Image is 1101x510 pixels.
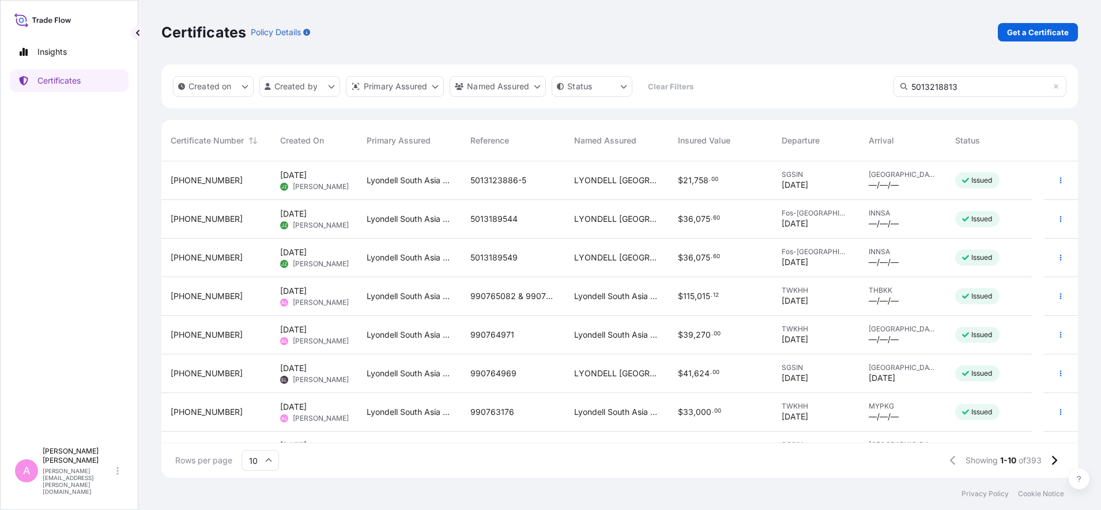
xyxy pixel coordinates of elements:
[693,331,696,339] span: ,
[470,368,516,379] span: 990764969
[175,455,232,466] span: Rows per page
[171,290,243,302] span: [PHONE_NUMBER]
[713,216,720,220] span: 60
[678,176,683,184] span: $
[574,252,659,263] span: LYONDELL [GEOGRAPHIC_DATA] PTE. LTD.
[971,214,993,224] p: Issued
[869,179,899,191] span: —/—/—
[173,76,254,97] button: createdOn Filter options
[678,408,683,416] span: $
[293,298,349,307] span: [PERSON_NAME]
[574,290,659,302] span: Lyondell South Asia Pte Ltd
[161,23,246,41] p: Certificates
[281,220,287,231] span: JZ
[678,215,683,223] span: $
[711,216,712,220] span: .
[280,247,307,258] span: [DATE]
[971,253,993,262] p: Issued
[367,175,452,186] span: Lyondell South Asia Pte Ltd.
[293,221,349,230] span: [PERSON_NAME]
[683,254,693,262] span: 36
[692,176,694,184] span: ,
[714,409,721,413] span: 00
[470,175,526,186] span: 5013123886-5
[713,255,720,259] span: 60
[367,406,452,418] span: Lyondell South Asia Pte Ltd.
[697,292,710,300] span: 015
[574,368,659,379] span: LYONDELL [GEOGRAPHIC_DATA] PTE. LTD.
[280,324,307,335] span: [DATE]
[567,81,592,92] p: Status
[711,293,712,297] span: .
[367,213,452,225] span: Lyondell South Asia Pte Ltd.
[782,411,808,422] span: [DATE]
[274,81,318,92] p: Created by
[962,489,1009,498] a: Privacy Policy
[694,176,708,184] span: 758
[281,181,287,192] span: JZ
[971,407,993,417] p: Issued
[1007,27,1069,38] p: Get a Certificate
[683,176,692,184] span: 21
[10,40,129,63] a: Insights
[678,292,683,300] span: $
[696,331,711,339] span: 270
[470,135,509,146] span: Reference
[782,295,808,307] span: [DATE]
[43,447,114,465] p: [PERSON_NAME] [PERSON_NAME]
[709,177,711,182] span: .
[678,135,730,146] span: Insured Value
[971,330,993,339] p: Issued
[1000,455,1016,466] span: 1-10
[171,368,243,379] span: [PHONE_NUMBER]
[869,256,899,268] span: —/—/—
[281,374,287,386] span: EL
[574,213,659,225] span: LYONDELL [GEOGRAPHIC_DATA] PTE. LTD.
[367,252,452,263] span: Lyondell South Asia Pte Ltd.
[869,372,895,384] span: [DATE]
[37,75,81,86] p: Certificates
[692,369,694,377] span: ,
[281,297,288,308] span: AL
[711,177,718,182] span: 00
[678,254,683,262] span: $
[470,406,514,418] span: 990763176
[782,170,850,179] span: SGSIN
[280,440,307,451] span: [DATE]
[280,169,307,181] span: [DATE]
[696,408,711,416] span: 000
[683,331,693,339] span: 39
[782,372,808,384] span: [DATE]
[470,290,556,302] span: 990765082 & 990765083
[971,369,993,378] p: Issued
[683,215,693,223] span: 36
[251,27,301,38] p: Policy Details
[893,76,1066,97] input: Search Certificate or Reference...
[10,69,129,92] a: Certificates
[293,375,349,384] span: [PERSON_NAME]
[782,209,850,218] span: Fos-[GEOGRAPHIC_DATA]
[869,402,937,411] span: MYPKG
[695,292,697,300] span: ,
[470,252,518,263] span: 5013189549
[367,290,452,302] span: Lyondell South Asia Pte Ltd.
[713,293,719,297] span: 12
[574,406,659,418] span: Lyondell South Asia Pte Ltd
[280,362,307,374] span: [DATE]
[1019,455,1042,466] span: of 393
[638,77,703,96] button: Clear Filters
[171,175,243,186] span: [PHONE_NUMBER]
[281,258,287,270] span: JZ
[869,218,899,229] span: —/—/—
[574,175,659,186] span: LYONDELL [GEOGRAPHIC_DATA] PTE. LTD.
[782,440,850,449] span: SGSIN
[574,329,659,341] span: Lyondell South Asia Pte Ltd
[648,81,693,92] p: Clear Filters
[714,332,721,336] span: 00
[683,408,693,416] span: 33
[869,247,937,256] span: INNSA
[552,76,632,97] button: certificateStatus Filter options
[712,371,719,375] span: 00
[696,215,710,223] span: 075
